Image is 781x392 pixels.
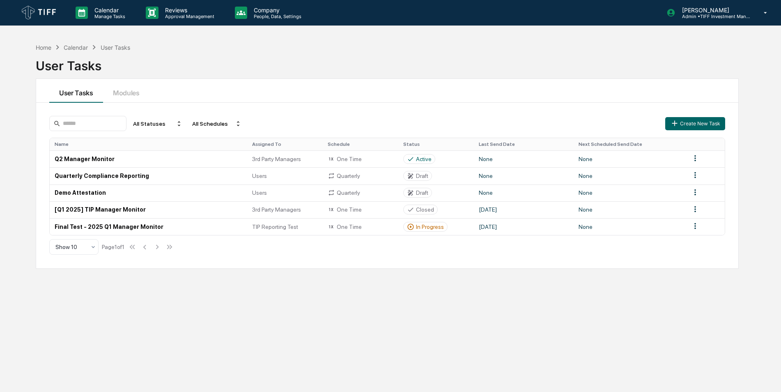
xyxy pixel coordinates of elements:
span: Pylon [82,45,99,51]
p: Reviews [158,7,218,14]
th: Last Send Date [474,138,574,150]
th: Assigned To [247,138,323,150]
img: logo [20,4,59,22]
td: None [474,150,574,167]
div: 🗄️ [60,10,66,17]
div: Draft [416,189,428,196]
td: None [574,218,686,235]
div: Page 1 of 1 [102,244,124,250]
div: One Time [328,155,393,163]
td: [Q1 2025] TIP Manager Monitor [50,201,247,218]
a: 🖐️Preclearance [5,6,56,21]
div: One Time [328,206,393,213]
p: Calendar [88,7,129,14]
p: Company [247,7,306,14]
div: Quarterly [328,189,393,196]
td: [DATE] [474,201,574,218]
p: [PERSON_NAME] [675,7,752,14]
span: Attestations [68,9,102,18]
a: 🗄️Attestations [56,6,105,21]
td: Quarterly Compliance Reporting [50,167,247,184]
span: 3rd Party Managers [252,156,301,162]
div: All Schedules [189,117,245,130]
span: Data Lookup [16,25,52,33]
a: 🔎Data Lookup [5,22,55,37]
div: Closed [416,206,434,213]
th: Schedule [323,138,398,150]
td: None [574,184,686,201]
div: 🖐️ [8,10,15,17]
th: Name [50,138,247,150]
td: None [574,167,686,184]
div: All Statuses [130,117,186,130]
div: 🔎 [8,26,15,32]
th: Status [398,138,474,150]
div: User Tasks [101,44,130,51]
td: Final Test - 2025 Q1 Manager Monitor [50,218,247,235]
p: Admin • TIFF Investment Management [675,14,752,19]
td: None [474,184,574,201]
div: One Time [328,223,393,231]
button: User Tasks [49,79,103,103]
button: Create New Task [665,117,725,130]
div: Draft [416,173,428,179]
div: Active [416,156,432,162]
p: People, Data, Settings [247,14,306,19]
span: Users [252,189,267,196]
div: In Progress [416,224,444,230]
td: [DATE] [474,218,574,235]
p: Manage Tasks [88,14,129,19]
td: None [474,167,574,184]
div: Calendar [64,44,88,51]
td: None [574,201,686,218]
a: Powered byPylon [58,45,99,51]
span: TIP Reporting Test [252,224,298,230]
td: None [574,150,686,167]
div: Home [36,44,51,51]
td: Demo Attestation [50,184,247,201]
button: Modules [103,79,149,103]
th: Next Scheduled Send Date [574,138,686,150]
div: Quarterly [328,172,393,180]
span: Users [252,173,267,179]
p: Approval Management [158,14,218,19]
td: Q2 Manager Monitor [50,150,247,167]
span: 3rd Party Managers [252,206,301,213]
div: User Tasks [36,52,739,73]
span: Preclearance [16,9,53,18]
